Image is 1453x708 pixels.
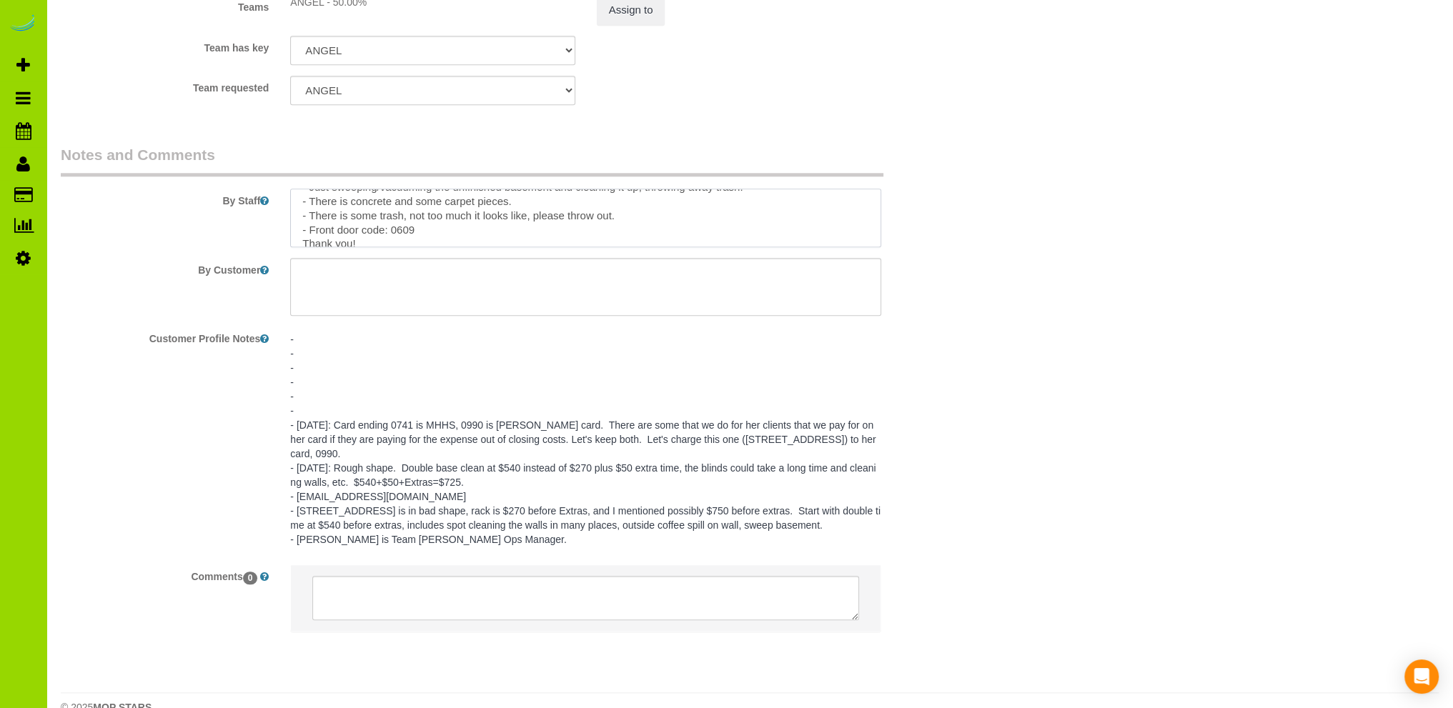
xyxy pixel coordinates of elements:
img: Automaid Logo [9,14,37,34]
label: Team has key [50,36,279,55]
div: Open Intercom Messenger [1404,659,1439,694]
span: 0 [243,572,258,584]
label: Customer Profile Notes [50,326,279,346]
legend: Notes and Comments [61,144,883,176]
label: Team requested [50,76,279,95]
label: Comments [50,564,279,584]
pre: - - - - - - - [DATE]: Card ending 0741 is MHHS, 0990 is [PERSON_NAME] card. There are some that w... [290,332,881,547]
label: By Customer [50,258,279,277]
label: By Staff [50,189,279,208]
